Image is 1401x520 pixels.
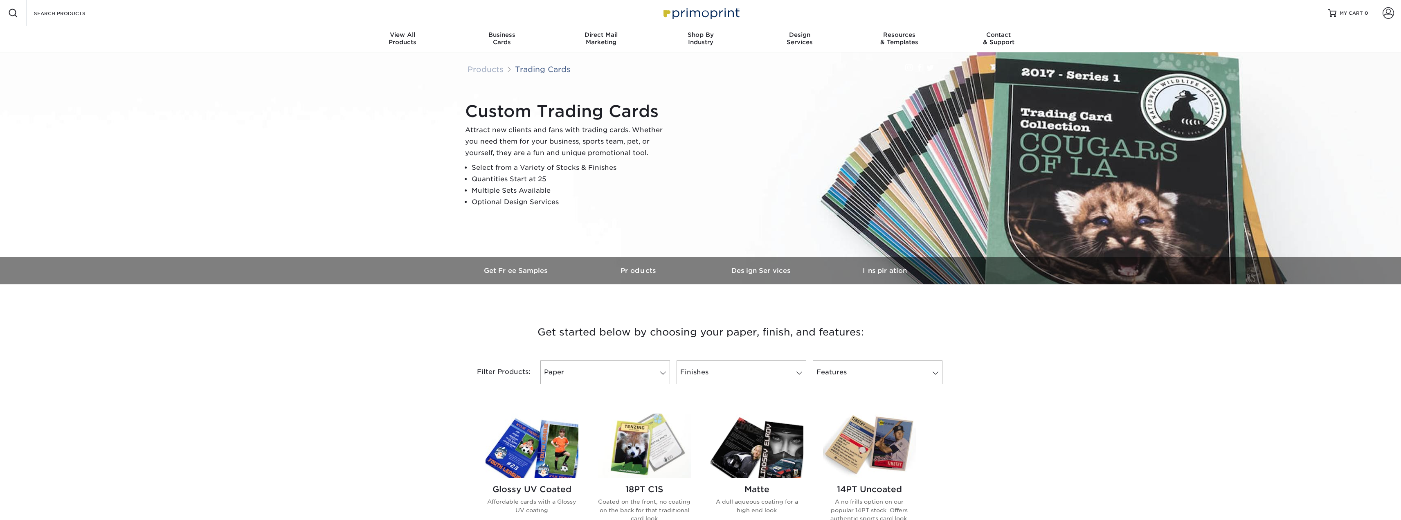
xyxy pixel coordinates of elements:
span: 0 [1365,10,1368,16]
div: Services [750,31,850,46]
h2: 14PT Uncoated [823,484,916,494]
img: Primoprint [660,4,742,22]
a: DesignServices [750,26,850,52]
span: View All [353,31,452,38]
a: Products [578,257,701,284]
span: Contact [949,31,1048,38]
img: Glossy UV Coated Trading Cards [486,414,578,478]
div: & Support [949,31,1048,46]
h1: Custom Trading Cards [465,101,670,121]
a: View AllProducts [353,26,452,52]
li: Optional Design Services [472,196,670,208]
p: Affordable cards with a Glossy UV coating [486,497,578,514]
h2: Glossy UV Coated [486,484,578,494]
a: Finishes [677,360,806,384]
p: Attract new clients and fans with trading cards. Whether you need them for your business, sports ... [465,124,670,159]
span: Design [750,31,850,38]
a: Inspiration [823,257,946,284]
a: Features [813,360,942,384]
a: Products [468,65,504,74]
span: Business [452,31,551,38]
div: Products [353,31,452,46]
li: Multiple Sets Available [472,185,670,196]
li: Quantities Start at 25 [472,173,670,185]
a: BusinessCards [452,26,551,52]
div: Marketing [551,31,651,46]
div: Filter Products: [455,360,537,384]
span: Direct Mail [551,31,651,38]
span: Resources [850,31,949,38]
div: & Templates [850,31,949,46]
a: Shop ByIndustry [651,26,750,52]
h3: Get started below by choosing your paper, finish, and features: [461,314,940,351]
img: Matte Trading Cards [711,414,803,478]
h3: Products [578,267,701,275]
span: Shop By [651,31,750,38]
li: Select from a Variety of Stocks & Finishes [472,162,670,173]
input: SEARCH PRODUCTS..... [33,8,113,18]
span: MY CART [1340,10,1363,17]
a: Paper [540,360,670,384]
h2: 18PT C1S [598,484,691,494]
img: 14PT Uncoated Trading Cards [823,414,916,478]
a: Direct MailMarketing [551,26,651,52]
a: Trading Cards [515,65,571,74]
h3: Get Free Samples [455,267,578,275]
a: Get Free Samples [455,257,578,284]
a: Resources& Templates [850,26,949,52]
p: A dull aqueous coating for a high end look [711,497,803,514]
div: Industry [651,31,750,46]
div: Cards [452,31,551,46]
a: Contact& Support [949,26,1048,52]
h3: Inspiration [823,267,946,275]
h3: Design Services [701,267,823,275]
img: 18PT C1S Trading Cards [598,414,691,478]
h2: Matte [711,484,803,494]
a: Design Services [701,257,823,284]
